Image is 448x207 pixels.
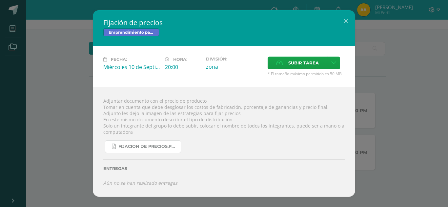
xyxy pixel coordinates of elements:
i: Aún no se han realizado entregas [103,180,177,186]
label: Entregas [103,166,345,171]
span: Subir tarea [288,57,319,69]
h2: Fijación de precios [103,18,345,27]
span: Emprendimiento para la Productividad [103,28,159,36]
span: fijacion de precios.pdf [118,144,177,149]
span: * El tamaño máximo permitido es 50 MB [268,71,345,77]
button: Close (Esc) [336,10,355,32]
label: División: [206,57,262,61]
span: Fecha: [111,57,127,62]
div: zona [206,63,262,70]
div: Miércoles 10 de Septiembre [103,63,160,71]
div: 20:00 [165,63,201,71]
div: Adjuntar documento con el precio de producto Tomar en cuenta que debe desglosar los costos de fab... [93,87,355,197]
a: fijacion de precios.pdf [105,140,181,153]
span: Hora: [173,57,187,62]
